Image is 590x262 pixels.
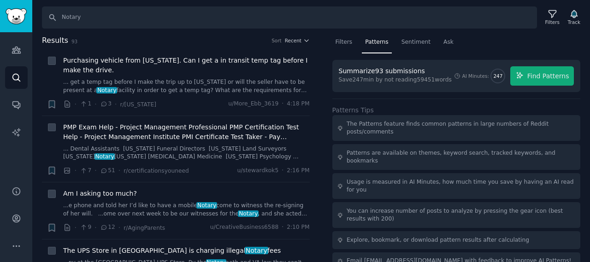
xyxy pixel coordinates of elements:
[75,99,77,109] span: ·
[94,166,96,175] span: ·
[347,178,576,194] div: Usage is measured in AI Minutes, how much time you save by having an AI read for you
[365,38,388,47] span: Patterns
[493,73,502,79] span: 247
[568,19,580,25] div: Track
[282,223,283,232] span: ·
[339,66,425,76] div: Summarize 93 submissions
[118,223,120,233] span: ·
[6,8,27,24] img: GummySearch logo
[124,225,165,231] span: r/AgingParents
[332,106,374,114] label: Patterns Tips
[94,153,115,160] span: Notary
[63,78,310,94] a: ... get a temp tag before I make the trip up to [US_STATE] or will the seller have to be present ...
[196,202,217,209] span: Notary
[287,223,309,232] span: 2:10 PM
[63,246,281,256] span: The UPS Store in [GEOGRAPHIC_DATA] is charging illegal fees
[120,101,156,108] span: r/[US_STATE]
[238,210,259,217] span: Notary
[100,100,112,108] span: 3
[285,37,310,44] button: Recent
[63,246,281,256] a: The UPS Store in [GEOGRAPHIC_DATA] is charging illegalNotaryfees
[282,167,283,175] span: ·
[75,223,77,233] span: ·
[347,120,576,136] div: The Patterns feature finds common patterns in large numbers of Reddit posts/comments
[94,223,96,233] span: ·
[71,39,77,44] span: 93
[63,145,310,161] a: ... Dental Assistants [US_STATE] Funeral Directors [US_STATE] Land Surveyors [US_STATE]Notary[US_...
[75,166,77,175] span: ·
[63,56,310,75] a: Purchasing vehicle from [US_STATE]. Can I get a in transit temp tag before I make the drive.
[94,99,96,109] span: ·
[42,35,68,47] span: Results
[287,167,309,175] span: 2:16 PM
[63,122,310,142] a: PMP Exam Help - Project Management Professional PMP Certification Test Help - Project Management ...
[336,38,353,47] span: Filters
[462,73,489,79] div: AI Minutes:
[527,71,569,81] span: Find Patterns
[271,37,282,44] div: Sort
[118,166,120,175] span: ·
[443,38,454,47] span: Ask
[347,236,529,245] div: Explore, bookmark, or download pattern results after calculating
[565,8,584,27] button: Track
[510,66,574,86] button: Find Patterns
[100,223,115,232] span: 12
[63,189,137,198] a: Am I asking too much?
[287,100,309,108] span: 4:18 PM
[210,223,278,232] span: u/CreativeBusiness6588
[347,149,576,165] div: Patterns are available on themes, keyword search, tracked keywords, and bookmarks
[80,167,91,175] span: 7
[80,100,91,108] span: 1
[285,37,301,44] span: Recent
[347,207,576,223] div: You can increase number of posts to analyze by pressing the gear icon (best results with 200)
[42,6,537,29] input: Search Keyword
[401,38,431,47] span: Sentiment
[228,100,278,108] span: u/More_Ebb_3619
[245,247,268,254] span: Notary
[339,76,452,84] div: Save 247 min by not reading 59451 words
[96,87,117,93] span: Notary
[100,167,115,175] span: 51
[237,167,278,175] span: u/stewardkok5
[115,99,117,109] span: ·
[124,168,189,174] span: r/certificationsyouneed
[80,223,91,232] span: 9
[63,202,310,218] a: ...e phone and told her I’d like to have a mobileNotarycome to witness the re-signing of her will...
[282,100,283,108] span: ·
[545,19,560,25] div: Filters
